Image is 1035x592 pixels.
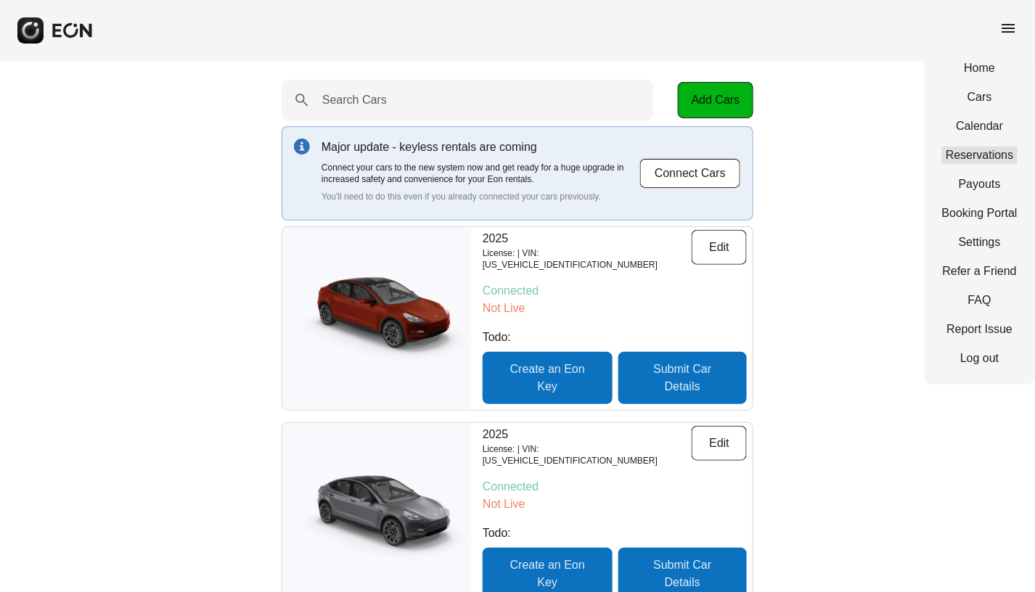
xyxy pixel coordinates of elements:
[322,91,387,109] label: Search Cars
[282,271,471,366] img: car
[483,329,747,346] p: Todo:
[942,205,1018,222] a: Booking Portal
[483,478,747,496] p: Connected
[322,191,639,202] p: You'll need to do this even if you already connected your cars previously.
[942,59,1018,77] a: Home
[942,118,1018,135] a: Calendar
[1000,20,1018,37] span: menu
[942,176,1018,193] a: Payouts
[483,443,692,466] p: License: | VIN: [US_VEHICLE_IDENTIFICATION_NUMBER]
[942,292,1018,309] a: FAQ
[483,352,613,404] button: Create an Eon Key
[483,247,692,271] p: License: | VIN: [US_VEHICLE_IDENTIFICATION_NUMBER]
[483,282,747,300] p: Connected
[942,89,1018,106] a: Cars
[678,82,753,118] button: Add Cars
[942,147,1018,164] a: Reservations
[942,234,1018,251] a: Settings
[483,426,692,443] p: 2025
[282,467,471,562] img: car
[639,158,741,189] button: Connect Cars
[942,350,1018,367] a: Log out
[483,230,692,247] p: 2025
[322,139,639,156] p: Major update - keyless rentals are coming
[942,321,1018,338] a: Report Issue
[692,230,747,265] button: Edit
[483,300,747,317] p: Not Live
[294,139,310,155] img: info
[322,162,639,185] p: Connect your cars to the new system now and get ready for a huge upgrade in increased safety and ...
[942,263,1018,280] a: Refer a Friend
[692,426,747,461] button: Edit
[483,525,747,542] p: Todo:
[483,496,747,513] p: Not Live
[618,352,747,404] button: Submit Car Details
